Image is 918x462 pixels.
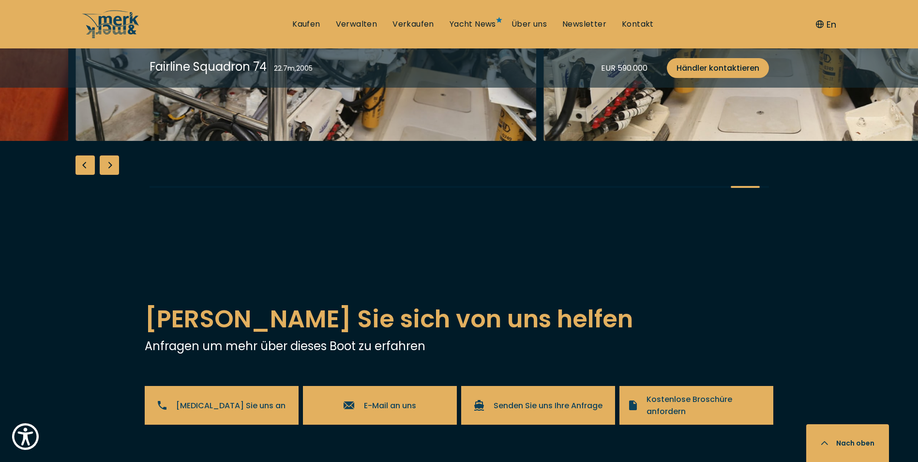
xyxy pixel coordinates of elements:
div: 22.7 m , 2005 [274,63,313,74]
a: Newsletter [562,19,606,30]
button: Nach oben [806,424,889,462]
span: E-Mail an uns [364,400,416,412]
a: Kaufen [292,19,320,30]
a: Händler kontaktieren [667,58,769,78]
div: Previous slide [75,155,95,175]
span: Senden Sie uns Ihre Anfrage [494,400,602,412]
h2: [PERSON_NAME] Sie sich von uns helfen [145,301,774,338]
div: Fairline Squadron 74 [150,58,267,75]
p: Anfragen um mehr über dieses Boot zu erfahren [145,338,774,354]
span: Kostenlose Broschüre anfordern [647,393,764,417]
a: Kontakt [622,19,654,30]
div: EUR 590.000 [601,62,647,74]
a: Verwalten [336,19,377,30]
span: Händler kontaktieren [677,62,759,74]
span: [MEDICAL_DATA] Sie uns an [176,400,286,412]
a: Senden Sie uns Ihre Anfrage [461,386,616,425]
a: [MEDICAL_DATA] Sie uns an [145,386,299,425]
a: E-Mail an uns [303,386,457,425]
button: Show Accessibility Preferences [10,421,41,452]
a: Über uns [512,19,547,30]
a: Yacht News [450,19,496,30]
a: Kostenlose Broschüre anfordern [619,386,774,425]
a: Verkaufen [392,19,434,30]
div: Next slide [100,155,119,175]
button: En [816,18,836,31]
